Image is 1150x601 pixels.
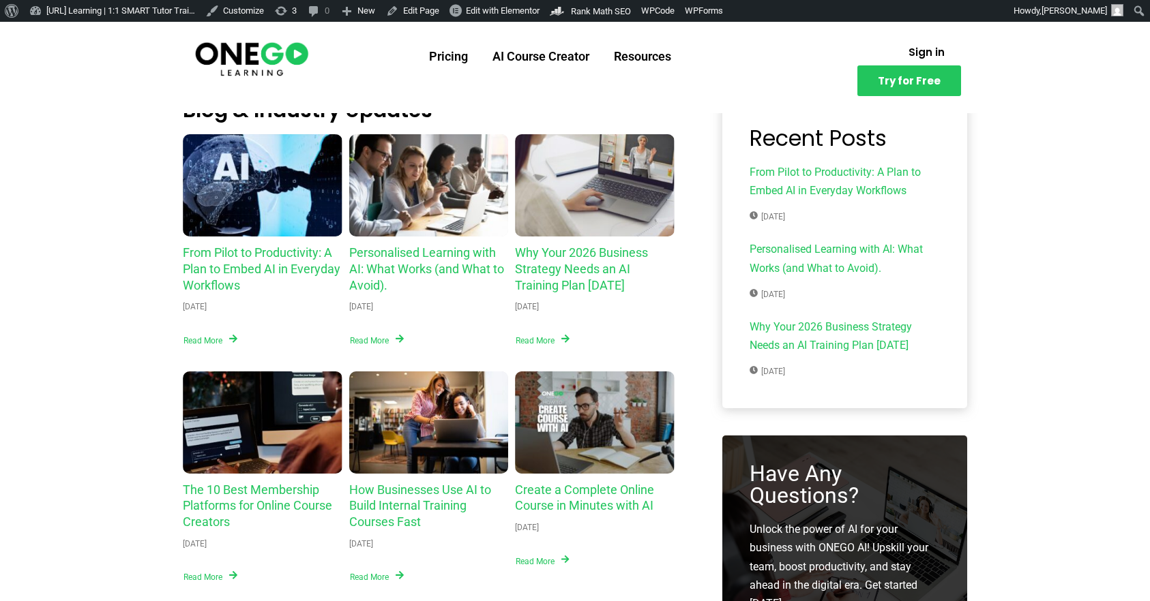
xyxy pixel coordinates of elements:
[183,570,238,584] a: Read More
[349,570,404,584] a: Read More
[750,127,941,149] h3: Recent Posts
[515,521,539,534] div: [DATE]
[857,65,961,96] a: Try for Free
[750,240,941,303] a: Personalised Learning with AI: What Works (and What to Avoid).[DATE]
[480,39,602,74] a: AI Course Creator
[909,47,945,57] span: Sign in
[183,300,207,313] div: [DATE]
[515,482,654,513] a: Create a Complete Online Course in Minutes with AI
[349,300,373,313] div: [DATE]
[750,163,941,226] a: From Pilot to Productivity: A Plan to Embed AI in Everyday Workflows[DATE]
[750,240,941,280] span: Personalised Learning with AI: What Works (and What to Avoid).
[892,39,961,65] a: Sign in
[349,371,509,474] a: How Businesses Use AI to Build Internal Training Courses Fast
[750,318,941,358] span: Why Your 2026 Business Strategy Needs an AI Training Plan [DATE]
[466,5,540,16] span: Edit with Elementor
[349,134,509,236] a: Personalised Learning with AI: What Works (and What to Avoid).
[349,333,404,348] a: Read More
[750,463,941,506] h3: Have Any Questions?
[183,537,207,551] div: [DATE]
[750,288,785,301] span: [DATE]
[1042,5,1107,16] span: [PERSON_NAME]
[571,6,631,16] span: Rank Math SEO
[183,245,340,292] a: From Pilot to Productivity: A Plan to Embed AI in Everyday Workflows
[183,482,332,529] a: The 10 Best Membership Platforms for Online Course Creators
[349,245,504,292] a: Personalised Learning with AI: What Works (and What to Avoid).
[417,39,480,74] a: Pricing
[183,100,675,121] h2: Blog & Industry Updates
[750,365,785,378] span: [DATE]
[602,39,683,74] a: Resources
[515,134,675,236] a: Why Your 2026 Business Strategy Needs an AI Training Plan Today
[183,371,342,474] a: The 10 Best Membership Platforms for Online Course Creators
[349,537,373,551] div: [DATE]
[515,300,539,313] div: [DATE]
[878,76,941,86] span: Try for Free
[750,163,941,203] span: From Pilot to Productivity: A Plan to Embed AI in Everyday Workflows
[515,554,570,568] a: Read More
[515,371,675,474] a: Create a Complete Online Course in Minutes with AI
[183,134,342,236] a: From Pilot to Productivity: A Plan to Embed AI in Everyday Workflows
[750,318,941,381] a: Why Your 2026 Business Strategy Needs an AI Training Plan [DATE][DATE]
[183,333,238,348] a: Read More
[515,333,570,348] a: Read More
[349,482,491,529] a: How Businesses Use AI to Build Internal Training Courses Fast
[750,210,785,224] span: [DATE]
[515,245,648,292] a: Why Your 2026 Business Strategy Needs an AI Training Plan [DATE]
